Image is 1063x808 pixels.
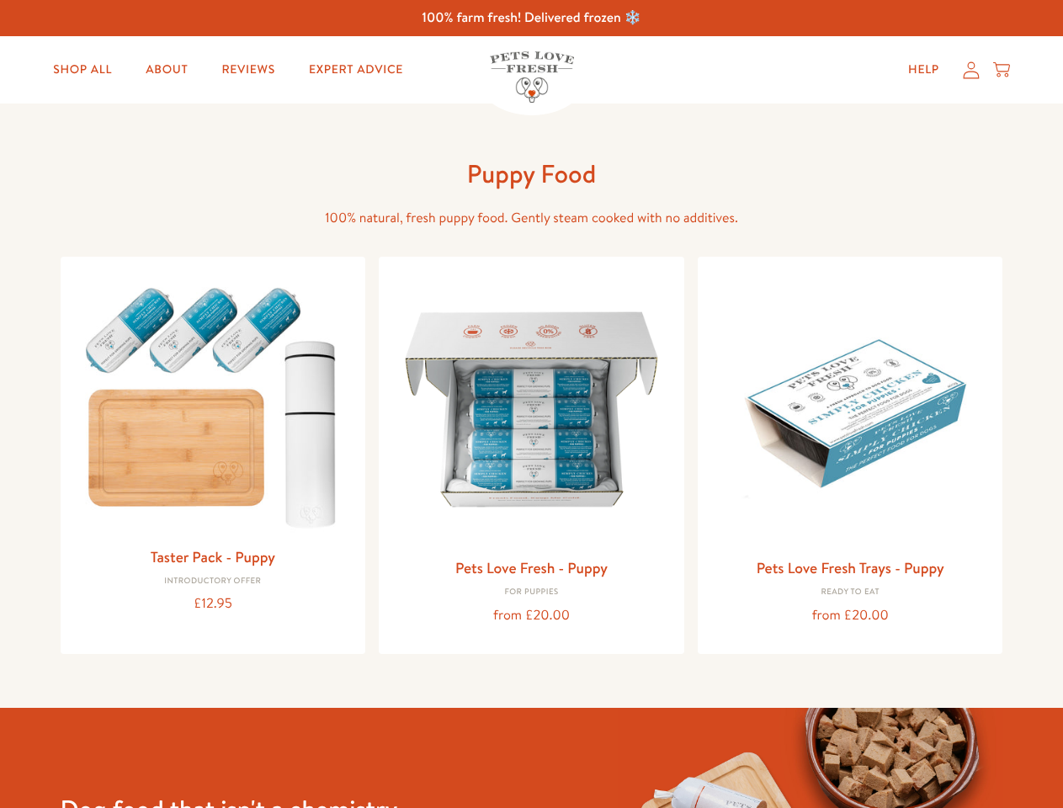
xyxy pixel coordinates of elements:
div: £12.95 [74,593,353,615]
a: Reviews [208,53,288,87]
a: About [132,53,201,87]
img: Pets Love Fresh - Puppy [392,270,671,549]
div: Introductory Offer [74,577,353,587]
div: from £20.00 [392,604,671,627]
a: Taster Pack - Puppy [151,546,275,567]
img: Pets Love Fresh [490,51,574,103]
a: Shop All [40,53,125,87]
img: Pets Love Fresh Trays - Puppy [711,270,990,549]
img: Taster Pack - Puppy [74,270,353,537]
a: Help [895,53,953,87]
div: For puppies [392,587,671,598]
span: 100% natural, fresh puppy food. Gently steam cooked with no additives. [325,209,738,227]
a: Pets Love Fresh Trays - Puppy [757,557,944,578]
a: Expert Advice [295,53,417,87]
div: Ready to eat [711,587,990,598]
a: Pets Love Fresh - Puppy [455,557,608,578]
div: from £20.00 [711,604,990,627]
h1: Puppy Food [263,157,801,190]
